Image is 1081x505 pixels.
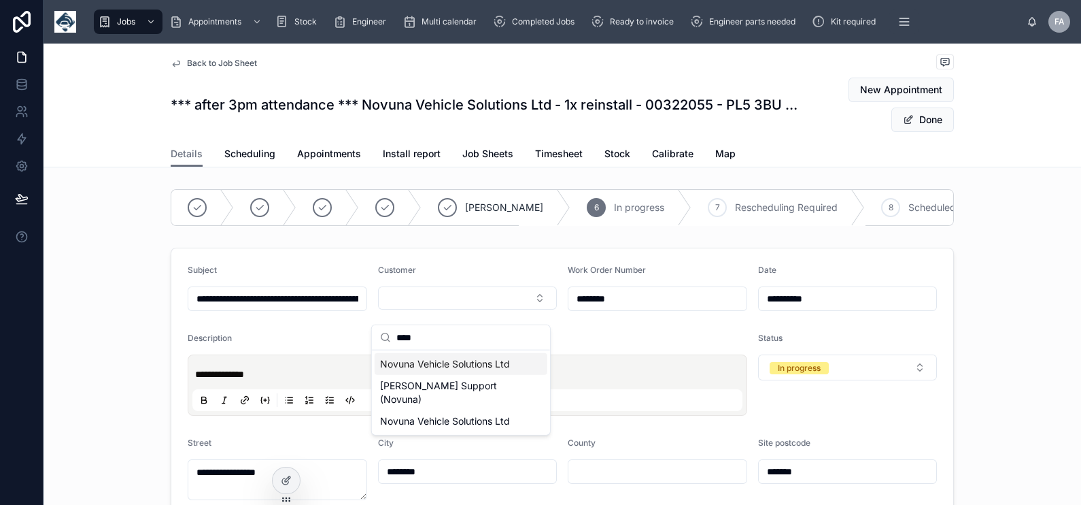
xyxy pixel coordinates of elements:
[778,362,821,374] div: In progress
[604,147,630,161] span: Stock
[715,142,736,169] a: Map
[758,265,776,275] span: Date
[224,147,275,161] span: Scheduling
[535,142,583,169] a: Timesheet
[54,11,76,33] img: App logo
[715,147,736,161] span: Map
[171,95,800,114] h1: *** after 3pm attendance *** Novuna Vehicle Solutions Ltd - 1x reinstall - 00322055 - PL5 3BU (45...
[489,10,584,34] a: Completed Jobs
[224,142,275,169] a: Scheduling
[378,438,394,448] span: City
[860,83,942,97] span: New Appointment
[171,147,203,161] span: Details
[378,265,416,275] span: Customer
[188,265,217,275] span: Subject
[594,202,599,213] span: 6
[758,438,810,448] span: Site postcode
[889,202,893,213] span: 8
[380,414,510,428] span: Novuna Vehicle Solutions Ltd
[383,147,441,161] span: Install report
[165,10,269,34] a: Appointments
[188,333,232,343] span: Description
[735,201,838,214] span: Rescheduling Required
[329,10,396,34] a: Engineer
[398,10,486,34] a: Multi calendar
[422,16,477,27] span: Multi calendar
[378,287,557,310] button: Select Button
[568,438,596,448] span: County
[87,7,1027,37] div: scrollable content
[297,147,361,161] span: Appointments
[352,16,386,27] span: Engineer
[758,333,783,343] span: Status
[465,201,543,214] span: [PERSON_NAME]
[686,10,805,34] a: Engineer parts needed
[652,142,693,169] a: Calibrate
[1054,16,1065,27] span: FA
[380,379,526,406] span: [PERSON_NAME] Support (Novuna)
[908,201,956,214] span: Scheduled
[610,16,674,27] span: Ready to invoice
[652,147,693,161] span: Calibrate
[587,10,683,34] a: Ready to invoice
[715,202,720,213] span: 7
[383,142,441,169] a: Install report
[604,142,630,169] a: Stock
[188,438,211,448] span: Street
[848,78,954,102] button: New Appointment
[297,142,361,169] a: Appointments
[512,16,574,27] span: Completed Jobs
[808,10,885,34] a: Kit required
[271,10,326,34] a: Stock
[462,147,513,161] span: Job Sheets
[535,147,583,161] span: Timesheet
[171,142,203,167] a: Details
[188,16,241,27] span: Appointments
[891,108,954,132] button: Done
[462,142,513,169] a: Job Sheets
[372,351,550,435] div: Suggestions
[831,16,876,27] span: Kit required
[709,16,795,27] span: Engineer parts needed
[94,10,162,34] a: Jobs
[294,16,317,27] span: Stock
[758,355,938,380] button: Select Button
[171,58,257,69] a: Back to Job Sheet
[187,58,257,69] span: Back to Job Sheet
[117,16,135,27] span: Jobs
[614,201,664,214] span: In progress
[380,357,510,371] span: Novuna Vehicle Solutions Ltd
[568,265,646,275] span: Work Order Number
